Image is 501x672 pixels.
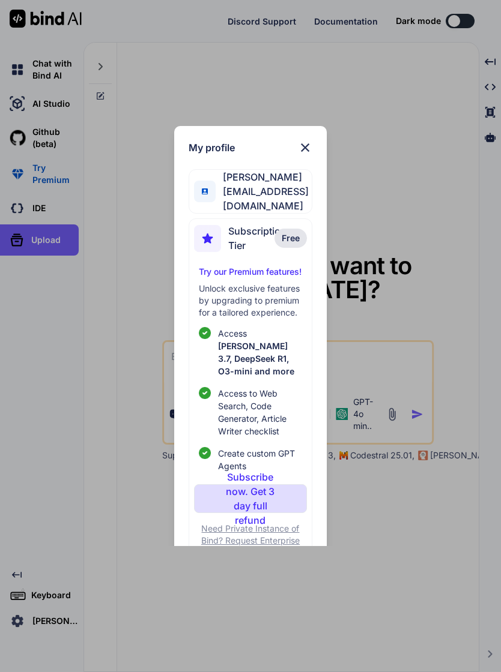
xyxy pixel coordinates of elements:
img: subscription [194,225,221,252]
span: [PERSON_NAME] 3.7, DeepSeek R1, O3-mini and more [218,341,294,376]
span: [EMAIL_ADDRESS][DOMAIN_NAME] [216,184,312,213]
p: Unlock exclusive features by upgrading to premium for a tailored experience. [199,283,303,319]
img: close [298,140,312,155]
p: Try our Premium features! [199,266,303,278]
p: Need Private Instance of Bind? Request Enterprise plan [194,523,308,559]
span: [PERSON_NAME] [216,170,312,184]
span: Free [282,232,300,244]
button: Subscribe now. Get 3 day full refund [194,484,308,513]
span: Create custom GPT Agents [218,447,303,472]
img: checklist [199,447,211,459]
h1: My profile [189,140,235,155]
p: Subscribe now. Get 3 day full refund [217,470,284,527]
p: Access [218,327,303,377]
span: Subscription Tier [228,224,287,253]
img: checklist [199,327,211,339]
img: checklist [199,387,211,399]
span: Access to Web Search, Code Generator, Article Writer checklist [218,387,303,437]
img: profile [202,188,208,194]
